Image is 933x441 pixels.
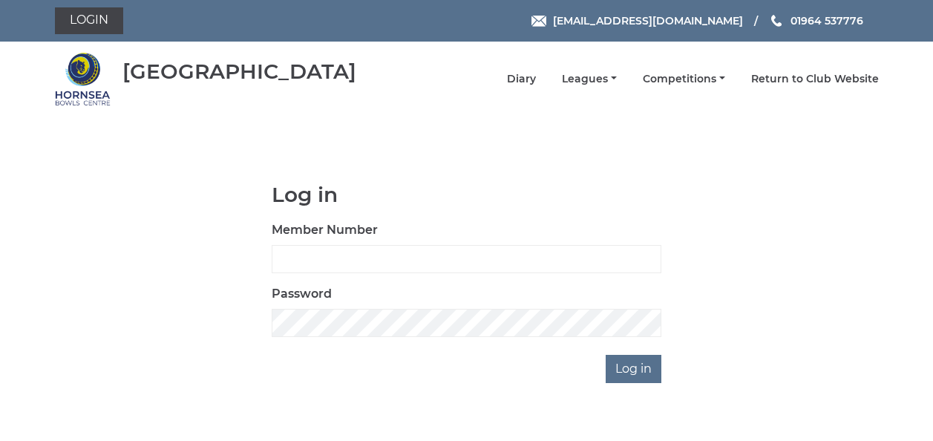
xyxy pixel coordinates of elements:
[771,15,782,27] img: Phone us
[562,72,617,86] a: Leagues
[507,72,536,86] a: Diary
[272,285,332,303] label: Password
[55,7,123,34] a: Login
[531,16,546,27] img: Email
[790,14,863,27] span: 01964 537776
[55,51,111,107] img: Hornsea Bowls Centre
[606,355,661,383] input: Log in
[531,13,743,29] a: Email [EMAIL_ADDRESS][DOMAIN_NAME]
[272,221,378,239] label: Member Number
[751,72,879,86] a: Return to Club Website
[553,14,743,27] span: [EMAIL_ADDRESS][DOMAIN_NAME]
[272,183,661,206] h1: Log in
[643,72,725,86] a: Competitions
[769,13,863,29] a: Phone us 01964 537776
[122,60,356,83] div: [GEOGRAPHIC_DATA]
